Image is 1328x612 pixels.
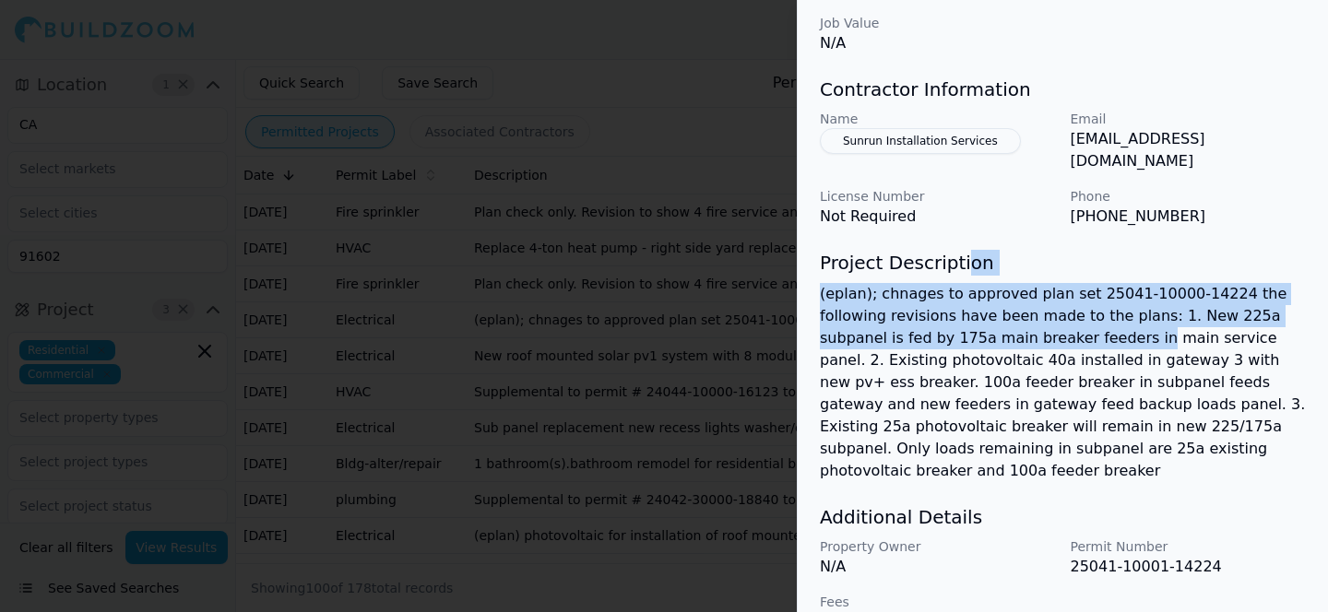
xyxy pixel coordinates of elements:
[820,537,1056,556] p: Property Owner
[820,250,1306,276] h3: Project Description
[820,128,1021,154] button: Sunrun Installation Services
[1071,128,1307,172] p: [EMAIL_ADDRESS][DOMAIN_NAME]
[820,556,1056,578] p: N/A
[820,187,1056,206] p: License Number
[820,110,1056,128] p: Name
[1071,206,1307,228] p: [PHONE_NUMBER]
[820,32,1056,54] p: N/A
[1071,556,1307,578] p: 25041-10001-14224
[1071,110,1307,128] p: Email
[1071,537,1307,556] p: Permit Number
[820,14,1056,32] p: Job Value
[1071,187,1307,206] p: Phone
[820,76,1306,102] h3: Contractor Information
[820,283,1306,482] p: (eplan); chnages to approved plan set 25041-10000-14224 the following revisions have been made to...
[820,504,1306,530] h3: Additional Details
[820,206,1056,228] p: Not Required
[820,593,1056,611] p: Fees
